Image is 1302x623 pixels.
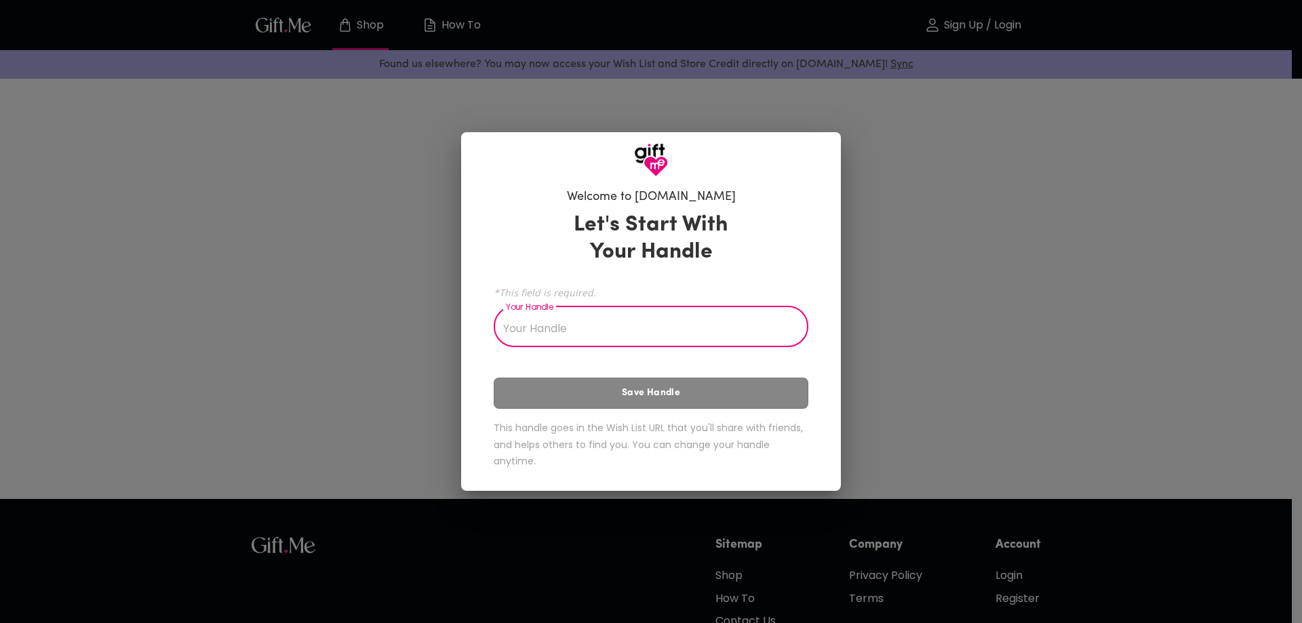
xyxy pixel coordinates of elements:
[634,143,668,177] img: GiftMe Logo
[557,212,745,266] h3: Let's Start With Your Handle
[494,309,793,347] input: Your Handle
[494,286,808,299] span: *This field is required.
[567,189,736,205] h6: Welcome to [DOMAIN_NAME]
[494,420,808,470] h6: This handle goes in the Wish List URL that you'll share with friends, and helps others to find yo...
